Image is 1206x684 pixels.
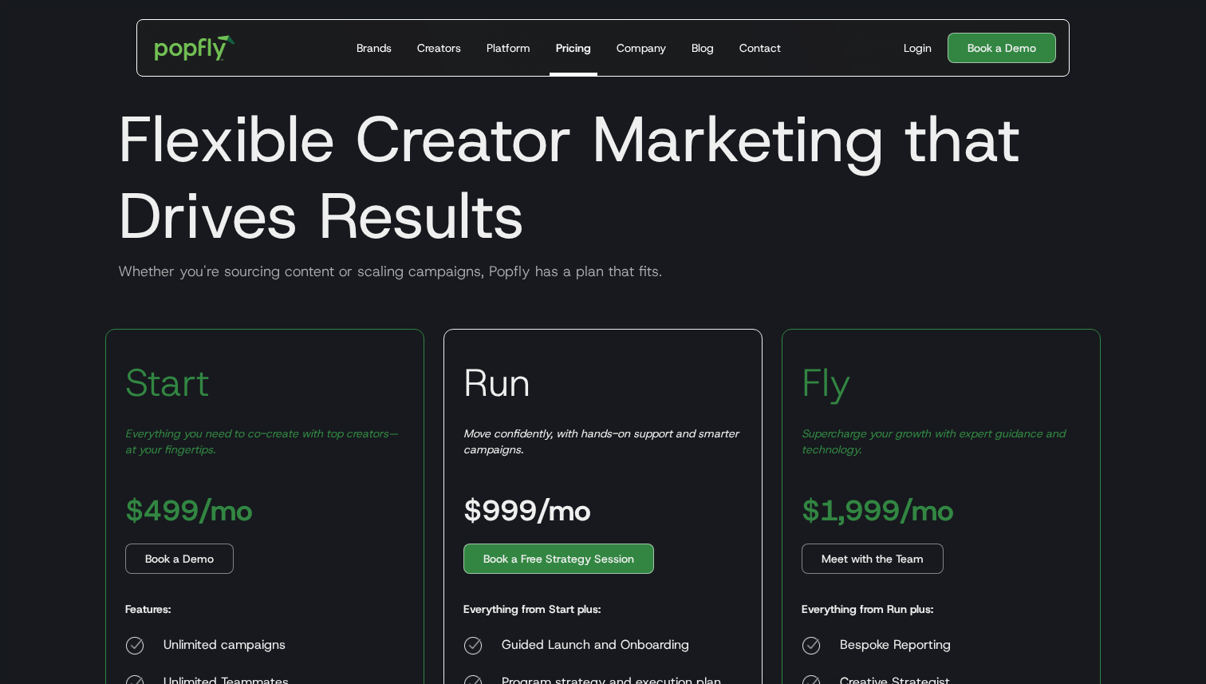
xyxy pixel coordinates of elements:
[897,40,938,56] a: Login
[164,636,309,655] div: Unlimited campaigns
[802,601,933,617] h5: Everything from Run plus:
[550,20,597,76] a: Pricing
[145,551,214,567] div: Book a Demo
[739,40,781,56] div: Contact
[822,551,924,567] div: Meet with the Team
[125,601,171,617] h5: Features:
[463,358,530,406] h3: Run
[502,636,721,655] div: Guided Launch and Onboarding
[617,40,666,56] div: Company
[692,40,714,56] div: Blog
[125,426,398,457] em: Everything you need to co-create with top creators—at your fingertips.
[802,544,944,574] a: Meet with the Team
[125,544,234,574] a: Book a Demo
[556,40,591,56] div: Pricing
[487,40,530,56] div: Platform
[802,426,1065,457] em: Supercharge your growth with expert guidance and technology.
[125,358,210,406] h3: Start
[125,496,253,524] h3: $499/mo
[610,20,672,76] a: Company
[417,40,461,56] div: Creators
[357,40,392,56] div: Brands
[144,24,246,72] a: home
[463,496,591,524] h3: $999/mo
[105,101,1101,254] h1: Flexible Creator Marketing that Drives Results
[350,20,398,76] a: Brands
[840,636,1081,655] div: Bespoke Reporting
[802,496,954,524] h3: $1,999/mo
[685,20,720,76] a: Blog
[463,426,739,457] em: Move confidently, with hands-on support and smarter campaigns.
[483,551,634,567] div: Book a Free Strategy Session
[105,262,1101,281] div: Whether you're sourcing content or scaling campaigns, Popfly has a plan that fits.
[802,358,851,406] h3: Fly
[463,544,654,574] a: Book a Free Strategy Session
[411,20,467,76] a: Creators
[463,601,601,617] h5: Everything from Start plus:
[480,20,537,76] a: Platform
[904,40,932,56] div: Login
[948,33,1056,63] a: Book a Demo
[733,20,787,76] a: Contact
